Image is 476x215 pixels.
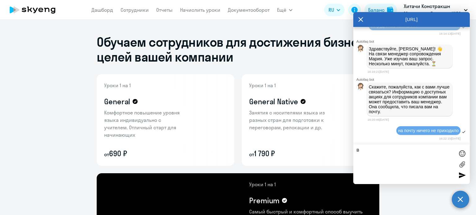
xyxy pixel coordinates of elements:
[104,109,185,139] p: Комфортное повышение уровня языка индивидуально с учителем. Отличный старт для начинающих
[404,2,461,17] p: Хитачи Констракшн Машинери Евразия, ХКМ ЕВРАЗИЯ, ООО
[121,7,149,13] a: Сотрудники
[357,45,364,54] img: bot avatar
[356,40,470,43] div: Autofaq bot
[228,7,270,13] a: Документооборот
[156,7,173,13] a: Отчеты
[439,32,461,35] time: 16:14:13[DATE]
[368,118,389,121] time: 16:20:46[DATE]
[328,6,334,14] span: RU
[368,6,385,14] div: Баланс
[249,151,254,157] small: от
[401,2,471,17] button: Хитачи Констракшн Машинери Евразия, ХКМ ЕВРАЗИЯ, ООО
[249,97,298,106] h4: General Native
[398,128,459,133] span: на почту ничего не приходило
[357,83,364,92] img: bot avatar
[277,4,293,16] button: Ещё
[369,46,451,66] p: Здравствуйте, [PERSON_NAME]! 👋 ﻿На связи менеджер сопровождения Мария. Уже изучаю ваш запрос. Нес...
[97,74,190,166] img: general-content-bg.png
[104,97,130,106] h4: General
[387,7,393,13] img: balance
[356,78,470,81] div: Autofaq bot
[104,82,185,89] p: Уроки 1 на 1
[104,148,185,158] p: 690 ₽
[457,160,467,169] label: Лимит 10 файлов
[242,74,339,166] img: general-native-content-bg.png
[369,84,451,114] p: Скажите, пожалуйста, как с вами лучше связаться? Информацию о доступных акциях для сотрудников ко...
[97,35,379,64] h1: Обучаем сотрудников для достижения бизнес-целей вашей компании
[104,151,109,157] small: от
[324,4,345,16] button: RU
[249,181,372,188] p: Уроки 1 на 1
[91,7,113,13] a: Дашборд
[249,196,280,205] h4: Premium
[439,137,461,140] time: 16:22:15[DATE]
[356,148,454,181] textarea: в
[249,148,330,158] p: 1 790 ₽
[277,6,286,14] span: Ещё
[180,7,220,13] a: Начислить уроки
[364,4,397,16] button: Балансbalance
[368,70,389,73] time: 16:16:21[DATE]
[249,109,330,131] p: Занятия с носителями языка из разных стран для подготовки к переговорам, релокации и др.
[249,82,330,89] p: Уроки 1 на 1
